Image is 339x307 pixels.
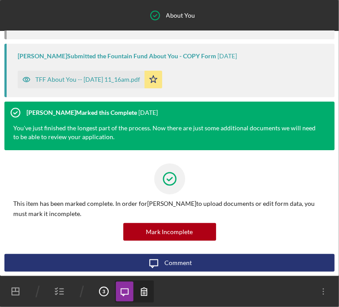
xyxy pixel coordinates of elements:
[165,254,192,272] div: Comment
[146,223,193,241] div: Mark Incomplete
[138,109,158,116] time: 2025-08-20 16:43
[166,12,195,19] div: About You
[123,223,216,241] button: Mark Incomplete
[13,199,326,219] p: This item has been marked complete. In order for [PERSON_NAME] to upload documents or edit form d...
[18,53,216,60] div: [PERSON_NAME] Submitted the Fountain Fund About You - COPY Form
[35,76,140,83] div: TFF About You -- [DATE] 11_16am.pdf
[217,53,237,60] time: 2025-08-20 15:16
[27,109,137,116] div: [PERSON_NAME] Marked this Complete
[4,254,335,272] button: Comment
[103,289,105,294] tspan: 3
[13,124,317,141] div: You've just finished the longest part of the process. Now there are just some additional document...
[18,71,162,88] button: TFF About You -- [DATE] 11_16am.pdf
